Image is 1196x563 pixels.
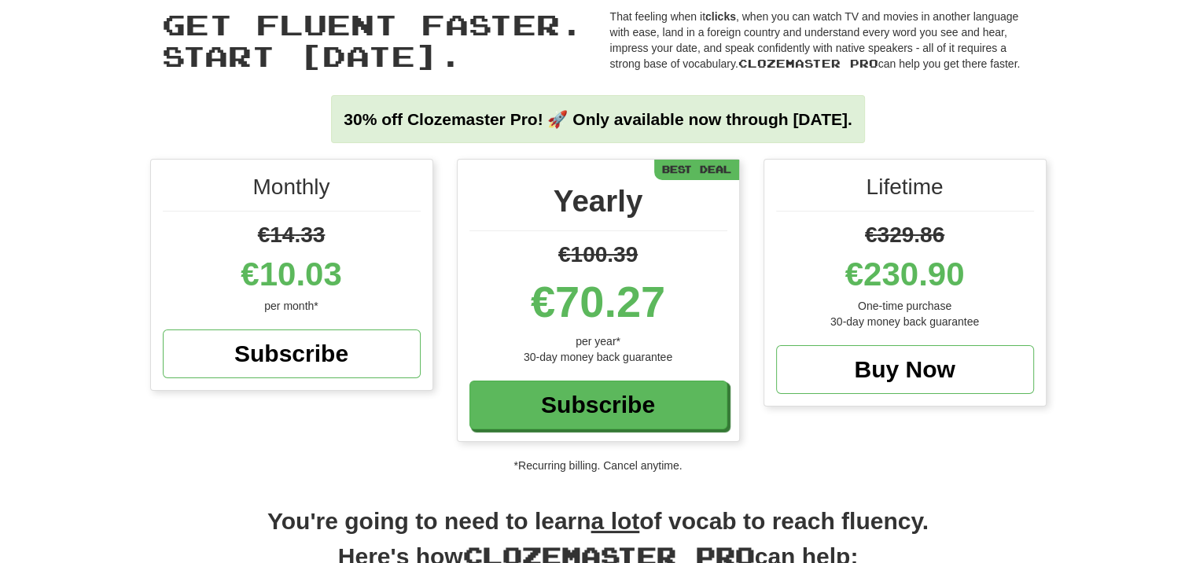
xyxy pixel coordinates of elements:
[558,242,638,267] span: €100.39
[776,298,1034,314] div: One-time purchase
[865,223,944,247] span: €329.86
[705,10,736,23] strong: clicks
[162,7,583,72] span: Get fluent faster. Start [DATE].
[776,251,1034,298] div: €230.90
[469,381,727,429] a: Subscribe
[258,223,326,247] span: €14.33
[469,333,727,349] div: per year*
[591,508,640,534] u: a lot
[738,57,878,70] span: Clozemaster Pro
[610,9,1035,72] p: That feeling when it , when you can watch TV and movies in another language with ease, land in a ...
[163,329,421,378] a: Subscribe
[344,110,852,128] strong: 30% off Clozemaster Pro! 🚀 Only available now through [DATE].
[654,160,739,179] div: Best Deal
[776,314,1034,329] div: 30-day money back guarantee
[163,298,421,314] div: per month*
[776,171,1034,212] div: Lifetime
[776,345,1034,394] a: Buy Now
[469,179,727,231] div: Yearly
[163,171,421,212] div: Monthly
[469,349,727,365] div: 30-day money back guarantee
[469,270,727,333] div: €70.27
[163,251,421,298] div: €10.03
